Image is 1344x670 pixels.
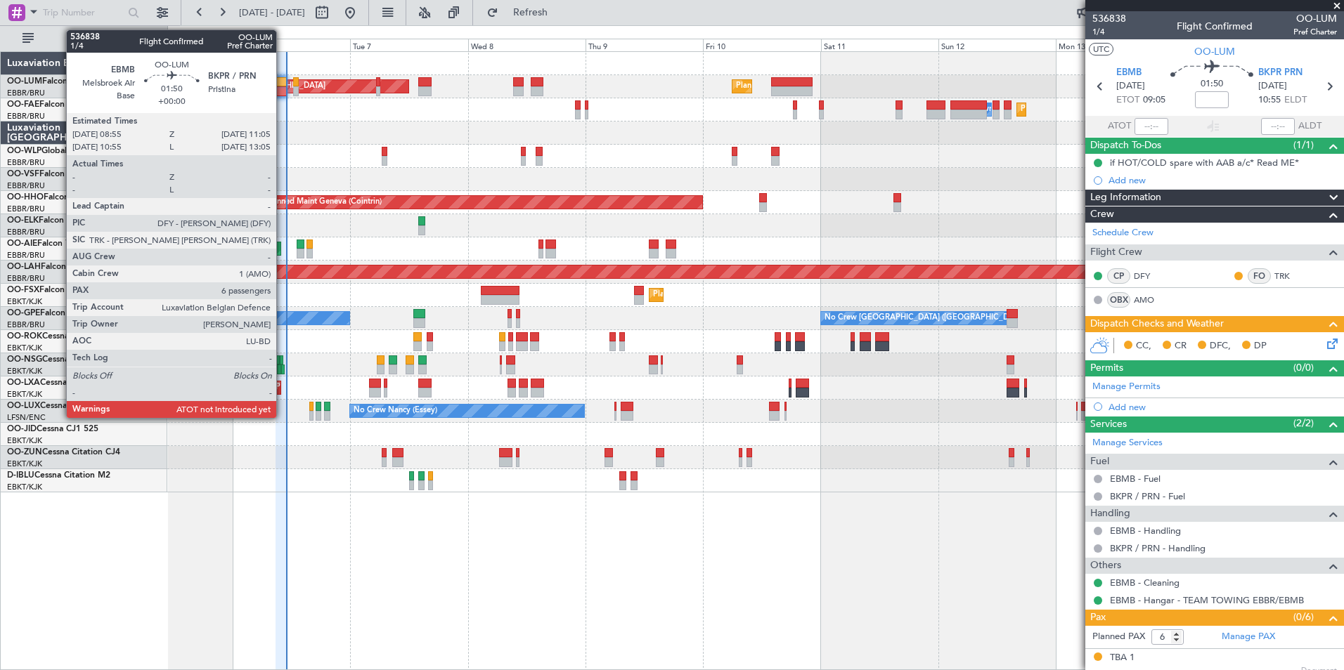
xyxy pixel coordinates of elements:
span: ETOT [1116,93,1139,107]
a: OO-LXACessna Citation CJ4 [7,379,118,387]
button: UTC [1089,43,1113,55]
a: OO-HHOFalcon 8X [7,193,82,202]
div: Sun 5 [115,39,233,51]
div: Planned Maint [GEOGRAPHIC_DATA] ([GEOGRAPHIC_DATA] National) [736,76,990,97]
a: OO-FAEFalcon 7X [7,100,78,109]
span: OO-GPE [7,309,40,317]
span: CR [1175,339,1187,353]
div: No Crew [GEOGRAPHIC_DATA] ([GEOGRAPHIC_DATA] National) [825,308,1060,329]
span: ATOT [1108,119,1131,133]
span: OO-ELK [7,216,39,225]
label: Planned PAX [1092,630,1145,644]
button: Refresh [480,1,564,24]
span: OO-LXA [7,379,40,387]
span: OO-VSF [7,170,39,178]
div: OBX [1107,292,1130,308]
a: LFSN/ENC [7,412,46,423]
span: Flight Crew [1090,244,1142,261]
a: EBKT/KJK [7,435,42,446]
a: OO-LUXCessna Citation CJ4 [7,402,118,410]
a: DFY [1134,270,1165,282]
a: OO-ELKFalcon 8X [7,216,77,225]
span: 1/4 [1092,26,1126,38]
div: FO [1248,268,1271,284]
span: OO-ROK [7,332,42,341]
input: Trip Number [43,2,124,23]
span: Permits [1090,360,1123,376]
span: OO-FAE [7,100,39,109]
span: Fuel [1090,454,1109,470]
a: EBBR/BRU [7,180,45,191]
span: [DATE] - [DATE] [239,6,305,19]
div: Thu 9 [586,39,703,51]
div: Add new [1109,174,1337,186]
a: EBKT/KJK [7,343,42,353]
div: Planned Maint Melsbroek Air Base [1021,99,1144,120]
div: Add new [1109,401,1337,413]
div: Planned Maint Kortrijk-[GEOGRAPHIC_DATA] [276,377,439,398]
a: Manage PAX [1222,630,1275,644]
span: Handling [1090,506,1130,522]
div: Sun 12 [938,39,1056,51]
a: EBKT/KJK [7,389,42,400]
span: Crew [1090,206,1114,223]
div: Wed 8 [468,39,586,51]
a: EBBR/BRU [7,227,45,237]
span: 01:50 [1201,77,1223,91]
a: EBMB - Handling [1110,525,1181,537]
input: --:-- [1135,118,1168,135]
button: All Aircraft [15,27,153,50]
div: CP [1107,268,1130,284]
a: TRK [1274,270,1306,282]
div: No Crew Nancy (Essey) [354,400,437,421]
span: DFC, [1210,339,1231,353]
div: Mon 6 [233,39,350,51]
span: OO-NSG [7,355,42,364]
span: Others [1090,558,1121,574]
span: Services [1090,416,1127,433]
a: EBBR/BRU [7,88,45,98]
a: OO-LAHFalcon 7X [7,263,79,271]
span: OO-AIE [7,239,37,248]
span: D-IBLU [7,471,34,480]
span: 536838 [1092,11,1126,26]
span: DP [1254,339,1267,353]
a: EBKT/KJK [7,459,42,469]
span: CC, [1136,339,1151,353]
span: OO-LAH [7,263,41,271]
span: (2/2) [1293,416,1314,431]
a: EBKT/KJK [7,482,42,492]
span: Leg Information [1090,190,1161,206]
span: OO-WLP [7,147,41,155]
div: AOG Maint [GEOGRAPHIC_DATA] [202,76,325,97]
a: OO-VSFFalcon 8X [7,170,78,178]
span: OO-LUX [7,402,40,410]
a: EBBR/BRU [7,111,45,121]
div: Mon 13 [1056,39,1173,51]
a: D-IBLUCessna Citation M2 [7,471,110,480]
a: OO-WLPGlobal 5500 [7,147,89,155]
span: ALDT [1298,119,1322,133]
a: OO-AIEFalcon 7X [7,239,76,248]
a: EBBR/BRU [7,320,45,330]
span: OO-LUM [1194,44,1235,59]
a: AMO [1134,294,1165,306]
span: 09:05 [1143,93,1165,107]
a: OO-JIDCessna CJ1 525 [7,425,98,433]
a: EBKT/KJK [7,296,42,307]
div: Planned Maint Kortrijk-[GEOGRAPHIC_DATA] [653,284,817,306]
a: EBBR/BRU [7,157,45,168]
span: ELDT [1284,93,1307,107]
span: OO-ZUN [7,448,42,456]
span: OO-FSX [7,286,39,294]
div: if HOT/COLD spare with AAB a/c* Read ME* [1110,157,1299,169]
a: OO-GPEFalcon 900EX EASy II [7,309,124,317]
span: Pref Charter [1293,26,1337,38]
a: EBMB - Hangar - TEAM TOWING EBBR/EBMB [1110,594,1304,606]
a: OO-ZUNCessna Citation CJ4 [7,448,120,456]
div: Fri 10 [703,39,820,51]
span: All Aircraft [37,34,148,44]
a: Manage Permits [1092,380,1161,394]
span: OO-LUM [1293,11,1337,26]
a: BKPR / PRN - Fuel [1110,490,1185,502]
